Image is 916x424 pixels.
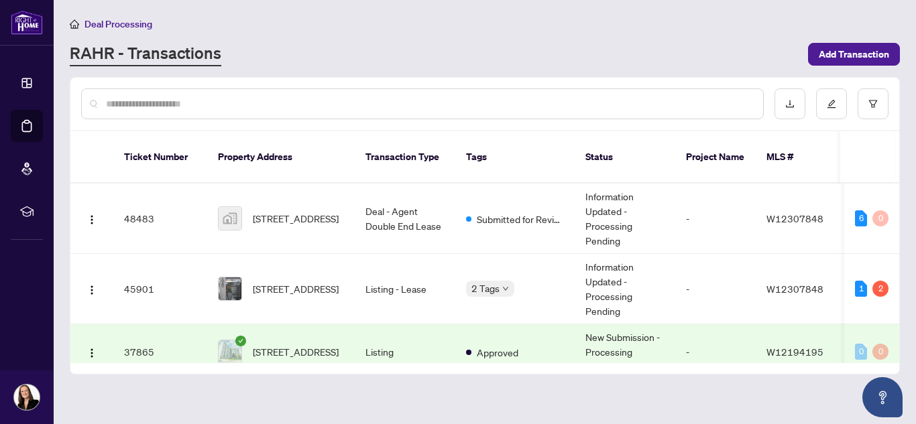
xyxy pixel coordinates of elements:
th: Ticket Number [113,131,207,184]
td: - [675,324,756,380]
div: 2 [872,281,889,297]
img: thumbnail-img [219,340,241,363]
img: Logo [87,285,97,295]
img: thumbnail-img [219,277,241,300]
span: check-circle [235,336,246,346]
div: 0 [872,210,889,226]
td: Information Updated - Processing Pending [575,184,675,254]
button: Logo [81,208,103,229]
span: edit [827,99,836,109]
button: edit [816,88,847,119]
span: download [785,99,795,109]
td: Listing - Lease [355,254,455,324]
span: Approved [477,345,518,360]
td: 48483 [113,184,207,254]
span: down [502,285,509,292]
th: Tags [455,131,575,184]
img: Profile Icon [14,384,40,410]
div: 1 [855,281,867,297]
button: Logo [81,341,103,362]
span: [STREET_ADDRESS] [253,211,339,226]
td: New Submission - Processing Pending [575,324,675,380]
img: Logo [87,214,97,225]
span: [STREET_ADDRESS] [253,281,339,296]
td: - [675,184,756,254]
button: Open asap [862,377,903,417]
th: Project Name [675,131,756,184]
img: logo [11,10,43,35]
button: download [775,88,805,119]
td: Listing [355,324,455,380]
div: 0 [855,344,867,360]
td: - [675,254,756,324]
img: thumbnail-img [219,207,241,230]
td: Deal - Agent Double End Lease [355,184,455,254]
th: Property Address [207,131,355,184]
span: filter [868,99,878,109]
span: W12307848 [766,212,823,224]
button: filter [858,88,889,119]
td: 45901 [113,254,207,324]
td: 37865 [113,324,207,380]
span: Add Transaction [819,44,889,65]
button: Logo [81,278,103,299]
button: Add Transaction [808,43,900,66]
span: W12194195 [766,346,823,358]
th: MLS # [756,131,836,184]
th: Status [575,131,675,184]
div: 0 [872,344,889,360]
span: W12307848 [766,283,823,295]
a: RAHR - Transactions [70,42,221,66]
th: Transaction Type [355,131,455,184]
img: Logo [87,348,97,358]
span: home [70,19,79,29]
span: Submitted for Review [477,212,564,226]
div: 6 [855,210,867,226]
span: Deal Processing [84,18,152,30]
td: Information Updated - Processing Pending [575,254,675,324]
span: [STREET_ADDRESS] [253,344,339,359]
span: 2 Tags [471,281,500,296]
